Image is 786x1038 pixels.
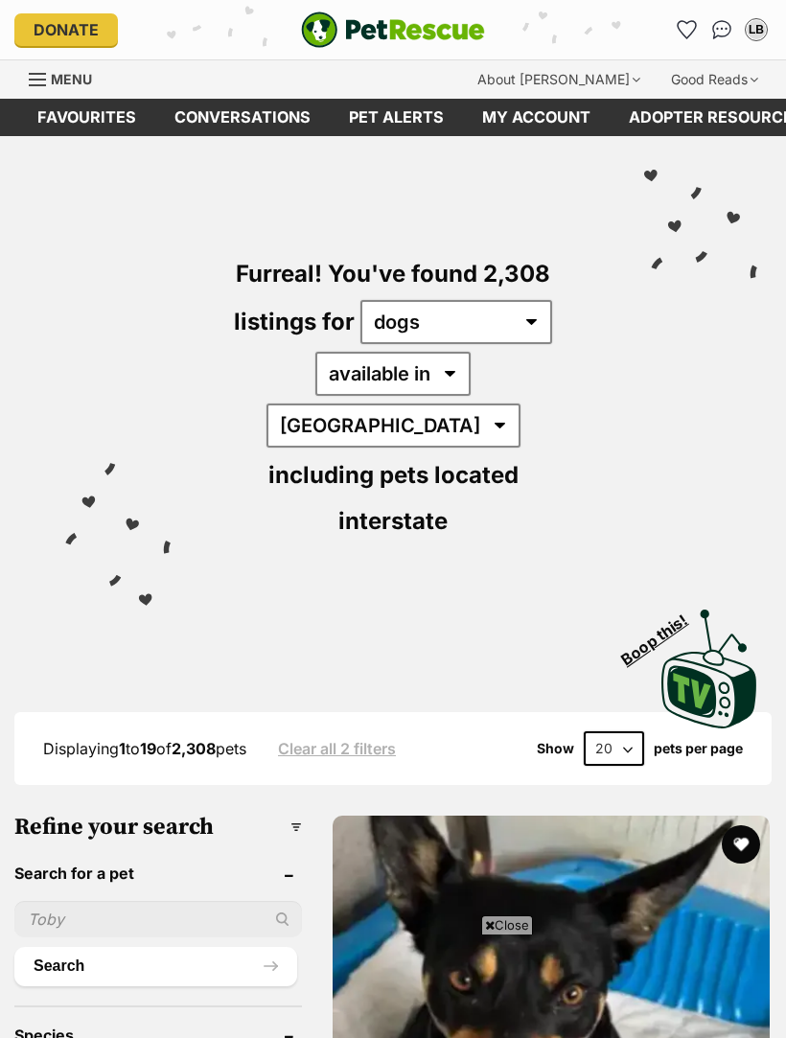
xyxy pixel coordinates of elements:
button: My account [741,14,772,45]
a: Conversations [706,14,737,45]
label: pets per page [654,741,743,756]
strong: 1 [119,739,126,758]
div: LB [747,20,766,39]
a: conversations [155,99,330,136]
h3: Refine your search [14,814,302,841]
span: Show [537,741,574,756]
input: Toby [14,901,302,937]
img: chat-41dd97257d64d25036548639549fe6c8038ab92f7586957e7f3b1b290dea8141.svg [712,20,732,39]
span: Displaying to of pets [43,739,246,758]
button: Search [14,947,297,985]
strong: 2,308 [172,739,216,758]
a: Favourites [18,99,155,136]
span: Menu [51,71,92,87]
iframe: Advertisement [44,942,742,1028]
a: Boop this! [661,592,757,732]
img: logo-e224e6f780fb5917bec1dbf3a21bbac754714ae5b6737aabdf751b685950b380.svg [301,12,485,48]
header: Search for a pet [14,865,302,882]
button: favourite [722,825,760,864]
div: About [PERSON_NAME] [464,60,654,99]
strong: 19 [140,739,156,758]
a: My account [463,99,610,136]
a: Favourites [672,14,703,45]
span: Boop this! [618,599,706,668]
span: Furreal! You've found 2,308 listings for [234,260,550,335]
a: Clear all 2 filters [278,740,396,757]
a: Donate [14,13,118,46]
a: PetRescue [301,12,485,48]
span: including pets located interstate [268,461,519,535]
ul: Account quick links [672,14,772,45]
div: Good Reads [658,60,772,99]
a: Pet alerts [330,99,463,136]
span: Close [481,915,533,934]
a: Menu [29,60,105,95]
img: PetRescue TV logo [661,610,757,728]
